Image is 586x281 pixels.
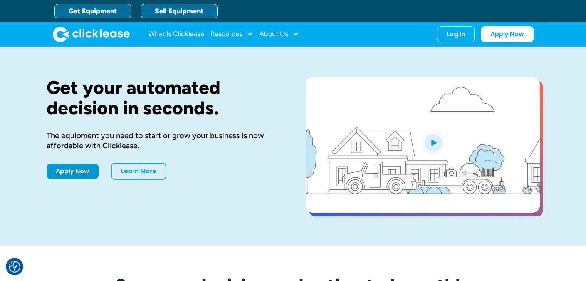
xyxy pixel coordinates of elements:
div: Log In [447,30,465,38]
a: Sell Equipment [141,4,218,18]
div: About Us [259,27,299,42]
a: open lightbox [306,77,540,213]
h1: Get your automated decision in seconds. [47,77,281,118]
img: Clicklease logo [53,27,130,42]
a: Apply Now [481,26,534,42]
div: Resources [210,27,253,42]
a: Apply Now [47,164,99,179]
img: Revisit consent button [9,261,20,273]
a: What Is Clicklease [148,27,204,42]
a: home [53,27,130,42]
button: Consent Preferences [9,261,20,273]
a: Get Equipment [54,4,131,18]
img: Blue play button logo on a light blue circular background [423,132,443,153]
a: Learn More [111,163,166,180]
div: The equipment you need to start or grow your business is now affordable with Clicklease. [47,130,281,151]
